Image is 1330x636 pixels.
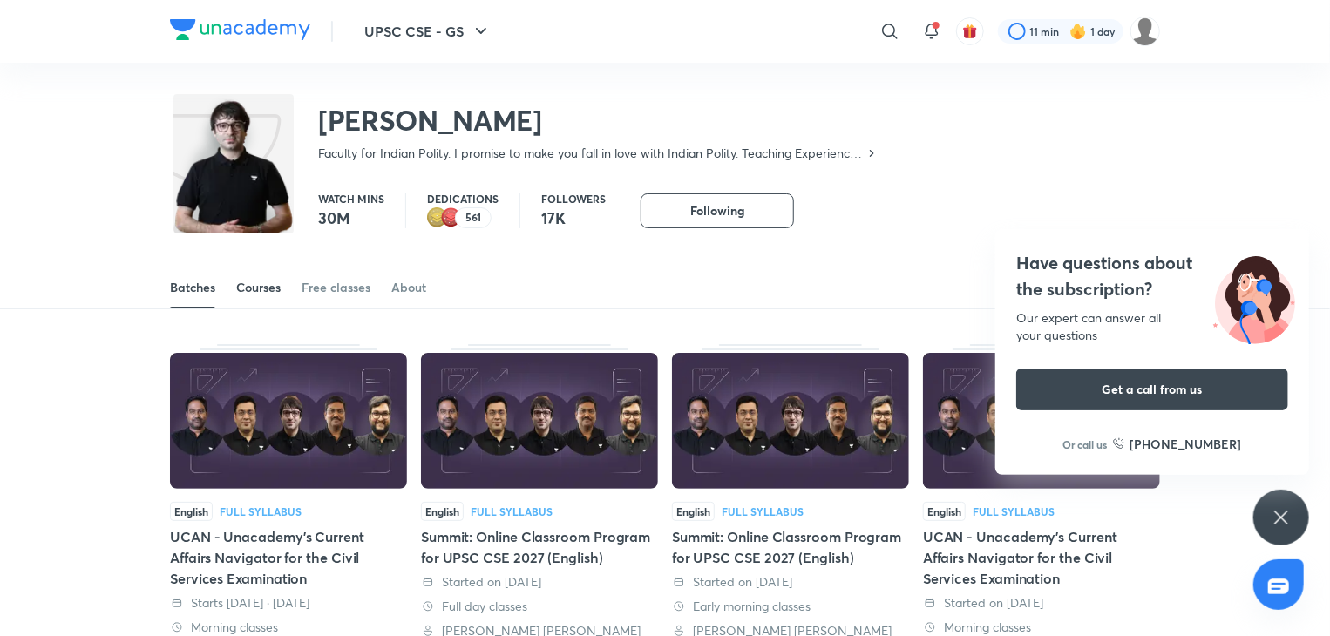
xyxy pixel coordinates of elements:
div: Full Syllabus [973,506,1055,517]
div: UCAN - Unacademy's Current Affairs Navigator for the Civil Services Examination [923,526,1160,589]
a: [PHONE_NUMBER] [1113,435,1242,453]
img: Thumbnail [421,353,658,489]
p: Dedications [427,193,499,204]
span: English [672,502,715,521]
a: Free classes [302,267,370,308]
div: Courses [236,279,281,296]
div: UCAN - Unacademy's Current Affairs Navigator for the Civil Services Examination [170,526,407,589]
img: Thumbnail [170,353,407,489]
img: avatar [962,24,978,39]
img: streak [1069,23,1087,40]
img: educator badge2 [427,207,448,228]
button: UPSC CSE - GS [354,14,502,49]
div: Our expert can answer all your questions [1016,309,1288,344]
p: Faculty for Indian Polity. I promise to make you fall in love with Indian Polity. Teaching Experi... [318,145,865,162]
img: class [173,98,294,250]
div: Started on 5 Sep 2025 [923,594,1160,612]
img: educator badge1 [441,207,462,228]
span: Following [690,202,744,220]
img: Company Logo [170,19,310,40]
img: ttu_illustration_new.svg [1199,250,1309,344]
p: Or call us [1063,436,1108,452]
div: Starts today · 7 Oct 2025 [170,594,407,612]
a: Courses [236,267,281,308]
div: Morning classes [170,619,407,636]
img: Thumbnail [672,353,909,489]
div: Full day classes [421,598,658,615]
p: Followers [541,193,606,204]
img: Sneha [1130,17,1160,46]
p: 17K [541,207,606,228]
div: Full Syllabus [471,506,553,517]
span: English [923,502,966,521]
p: 30M [318,207,384,228]
h6: [PHONE_NUMBER] [1130,435,1242,453]
a: About [391,267,426,308]
span: English [170,502,213,521]
img: Thumbnail [923,353,1160,489]
p: 561 [465,212,481,224]
h4: Have questions about the subscription? [1016,250,1288,302]
div: Free classes [302,279,370,296]
div: Summit: Online Classroom Program for UPSC CSE 2027 (English) [421,526,658,568]
button: Get a call from us [1016,369,1288,410]
p: Watch mins [318,193,384,204]
div: Full Syllabus [220,506,302,517]
h2: [PERSON_NAME] [318,103,879,138]
button: Following [641,193,794,228]
div: Started on 9 Sep 2025 [672,573,909,591]
div: About [391,279,426,296]
div: Started on 29 Sep 2025 [421,573,658,591]
a: Company Logo [170,19,310,44]
span: English [421,502,464,521]
div: Morning classes [923,619,1160,636]
div: Early morning classes [672,598,909,615]
div: Batches [170,279,215,296]
a: Batches [170,267,215,308]
div: Summit: Online Classroom Program for UPSC CSE 2027 (English) [672,526,909,568]
button: avatar [956,17,984,45]
div: Full Syllabus [722,506,804,517]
